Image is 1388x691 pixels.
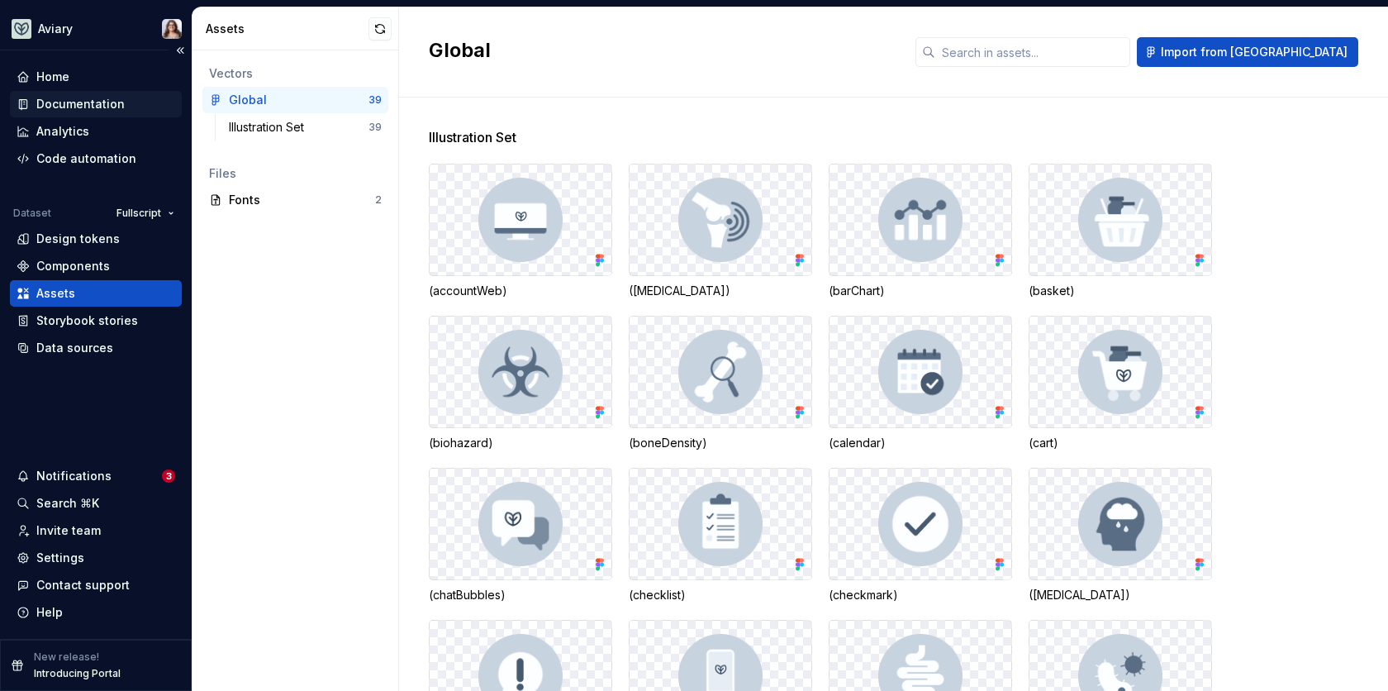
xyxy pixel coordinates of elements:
a: Data sources [10,335,182,361]
div: (basket) [1029,283,1212,299]
div: Analytics [36,123,89,140]
a: Fonts2 [202,187,388,213]
a: Settings [10,545,182,571]
span: Illustration Set [429,127,516,147]
button: Collapse sidebar [169,39,192,62]
div: Storybook stories [36,312,138,329]
a: Analytics [10,118,182,145]
div: Data sources [36,340,113,356]
div: Contact support [36,577,130,593]
input: Search in assets... [935,37,1130,67]
div: Assets [206,21,368,37]
div: (checkmark) [829,587,1012,603]
button: AviaryBrittany Hogg [3,11,188,46]
div: 2 [375,193,382,207]
div: Search ⌘K [36,495,99,512]
span: 3 [162,469,175,483]
p: Introducing Portal [34,667,121,680]
h2: Global [429,37,896,64]
img: 256e2c79-9abd-4d59-8978-03feab5a3943.png [12,19,31,39]
p: New release! [34,650,99,664]
a: Storybook stories [10,307,182,334]
button: Help [10,599,182,626]
a: Code automation [10,145,182,172]
a: Home [10,64,182,90]
a: Components [10,253,182,279]
button: Notifications3 [10,463,182,489]
div: (checklist) [629,587,812,603]
div: 39 [368,93,382,107]
a: Invite team [10,517,182,544]
a: Global39 [202,87,388,113]
a: Design tokens [10,226,182,252]
div: Fonts [229,192,375,208]
div: Settings [36,550,84,566]
div: (accountWeb) [429,283,612,299]
div: (chatBubbles) [429,587,612,603]
div: Design tokens [36,231,120,247]
div: Notifications [36,468,112,484]
div: (barChart) [829,283,1012,299]
img: Brittany Hogg [162,19,182,39]
div: ([MEDICAL_DATA]) [1029,587,1212,603]
div: Illustration Set [229,119,311,136]
div: Home [36,69,69,85]
div: ([MEDICAL_DATA]) [629,283,812,299]
button: Contact support [10,572,182,598]
div: (calendar) [829,435,1012,451]
a: Assets [10,280,182,307]
div: Code automation [36,150,136,167]
button: Search ⌘K [10,490,182,517]
div: Files [209,165,382,182]
a: Documentation [10,91,182,117]
button: Import from [GEOGRAPHIC_DATA] [1137,37,1358,67]
div: (cart) [1029,435,1212,451]
div: 39 [368,121,382,134]
span: Import from [GEOGRAPHIC_DATA] [1161,44,1348,60]
div: Components [36,258,110,274]
div: Aviary [38,21,73,37]
div: Vectors [209,65,382,82]
div: (boneDensity) [629,435,812,451]
div: Invite team [36,522,101,539]
div: (biohazard) [429,435,612,451]
div: Global [229,92,267,108]
div: Assets [36,285,75,302]
div: Documentation [36,96,125,112]
div: Help [36,604,63,621]
a: Illustration Set39 [222,114,388,141]
div: Dataset [13,207,51,220]
button: Fullscript [109,202,182,225]
span: Fullscript [116,207,161,220]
